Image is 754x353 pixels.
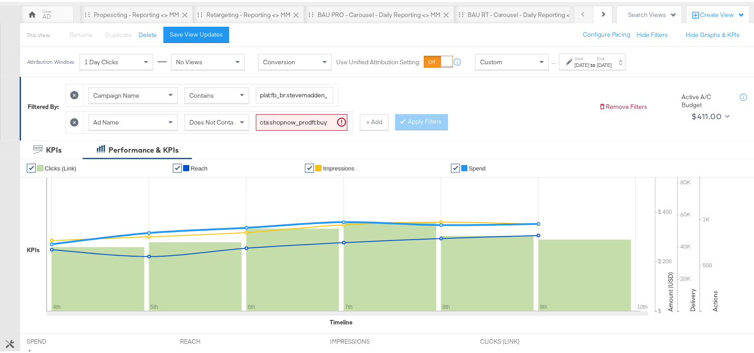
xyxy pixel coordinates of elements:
[170,29,223,37] div: Save View Updates
[27,336,94,344] span: SPEND
[330,316,352,325] div: Timeline
[206,9,290,17] div: Retargeting - Reporting <> MM
[468,9,585,17] div: BAU RT - Carousel - Daily Reporting <> MM
[599,101,648,109] button: Remove Filters
[628,9,677,17] div: Search Views
[85,10,90,15] div: Drag to reorder tab
[28,101,59,109] div: Filtered By:
[336,56,420,65] label: Use Unified Attribution Setting:
[689,287,697,310] text: Delivery
[480,336,547,344] span: CLICKS (LINK)
[688,108,732,122] button: $411.00
[682,91,731,108] div: Active A/C Budget
[686,29,740,37] button: Hide Graphs & KPIs
[27,162,36,171] a: ✔
[27,30,50,37] div: This View:
[189,116,238,125] span: Does Not Contain
[93,90,139,98] span: Campaign Name
[176,56,202,64] span: No Views
[109,143,179,154] div: Performance & KPIs
[180,336,247,344] span: REACH
[263,56,295,64] span: Conversion
[469,163,486,170] span: Spend
[459,10,464,15] div: Drag to reorder tab
[45,163,76,170] span: Clicks (Link)
[173,162,182,171] a: ✔
[480,56,502,64] span: Custom
[318,9,440,17] div: BAU PRO - Carousel - Daily Reporting <> MM
[27,57,75,63] div: Attribution Window:
[700,9,745,18] div: Create View
[712,289,720,310] text: Actions
[256,85,333,102] input: Enter a search term
[451,162,460,171] a: ✔
[309,10,314,15] div: Drag to reorder tab
[637,29,668,37] button: Hide Filters
[46,143,62,154] div: KPIs
[323,163,354,170] span: Impressions
[575,60,590,67] div: [DATE]
[84,56,118,64] span: 1 Day Clicks
[590,60,597,66] strong: to
[692,108,722,121] div: $411.00
[189,90,214,98] span: Contains
[197,10,202,15] div: Drag to reorder tab
[256,112,348,129] input: Enter a search term
[305,162,314,171] a: ✔
[27,244,40,253] div: KPIs
[597,54,612,60] label: End:
[105,29,132,37] span: Duplicate
[577,25,637,41] button: Configure Pacing
[163,25,229,41] button: Save View Updates
[94,9,179,17] div: Propescting - Reporting <> MM
[667,270,675,310] text: Amount (USD)
[597,60,612,67] div: [DATE]
[138,29,157,37] button: Delete
[330,336,397,344] span: IMPRESSIONS
[360,112,389,129] button: + Add
[42,11,51,19] div: AD
[93,116,119,125] span: Ad Name
[191,163,208,170] span: Reach
[575,54,590,60] label: Start:
[70,29,93,37] span: Rename
[550,60,558,63] span: ↑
